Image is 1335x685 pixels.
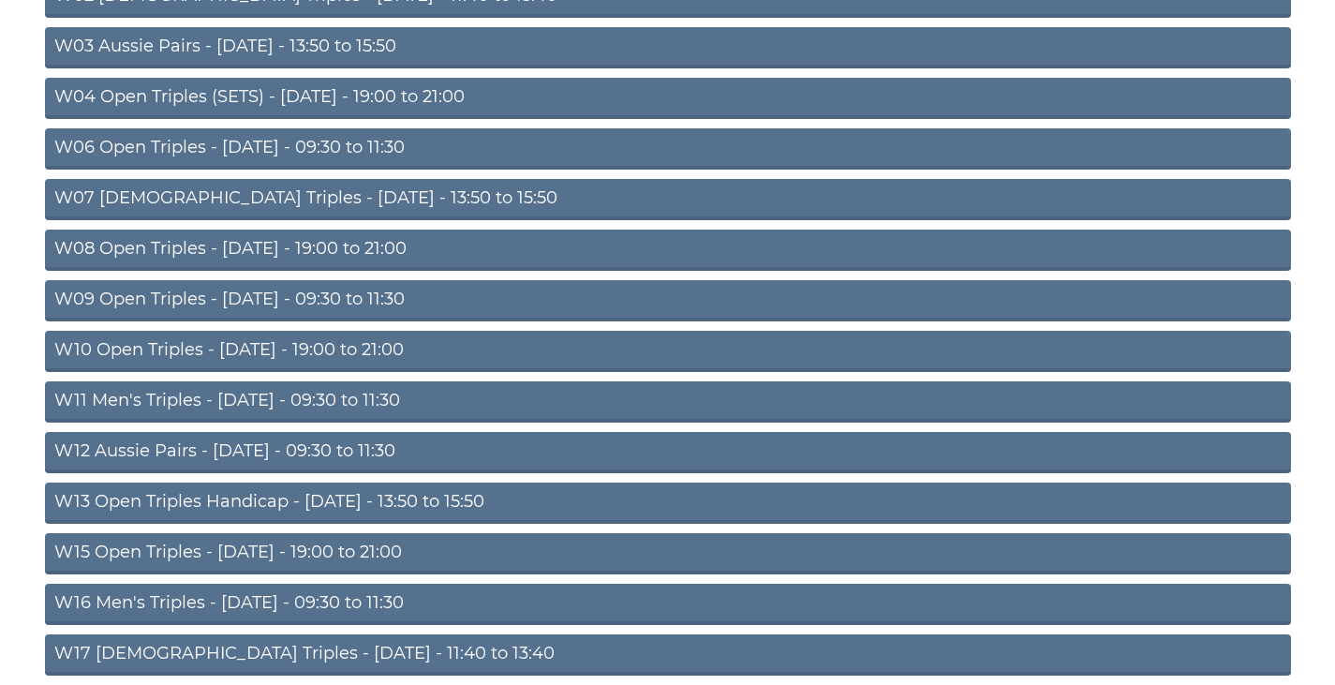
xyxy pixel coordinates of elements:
a: W12 Aussie Pairs - [DATE] - 09:30 to 11:30 [45,432,1291,473]
a: W04 Open Triples (SETS) - [DATE] - 19:00 to 21:00 [45,78,1291,119]
a: W07 [DEMOGRAPHIC_DATA] Triples - [DATE] - 13:50 to 15:50 [45,179,1291,220]
a: W11 Men's Triples - [DATE] - 09:30 to 11:30 [45,381,1291,423]
a: W13 Open Triples Handicap - [DATE] - 13:50 to 15:50 [45,483,1291,524]
a: W17 [DEMOGRAPHIC_DATA] Triples - [DATE] - 11:40 to 13:40 [45,634,1291,676]
a: W09 Open Triples - [DATE] - 09:30 to 11:30 [45,280,1291,321]
a: W08 Open Triples - [DATE] - 19:00 to 21:00 [45,230,1291,271]
a: W03 Aussie Pairs - [DATE] - 13:50 to 15:50 [45,27,1291,68]
a: W06 Open Triples - [DATE] - 09:30 to 11:30 [45,128,1291,170]
a: W10 Open Triples - [DATE] - 19:00 to 21:00 [45,331,1291,372]
a: W15 Open Triples - [DATE] - 19:00 to 21:00 [45,533,1291,574]
a: W16 Men's Triples - [DATE] - 09:30 to 11:30 [45,584,1291,625]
